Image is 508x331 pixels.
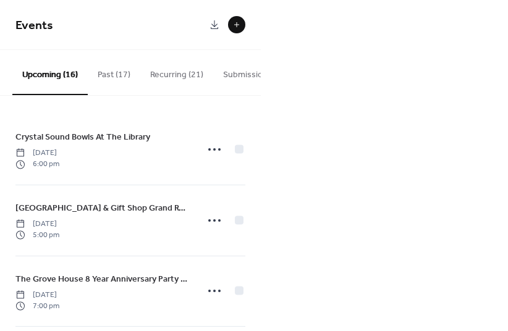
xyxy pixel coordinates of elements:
a: Crystal Sound Bowls At The Library [15,130,150,144]
span: [DATE] [15,289,59,300]
span: 6:00 pm [15,159,59,170]
button: Past (17) [88,50,140,94]
a: [GEOGRAPHIC_DATA] & Gift Shop Grand Re-Opening & Ribbon Cutting [15,201,190,215]
span: [DATE] [15,148,59,159]
span: Events [15,14,53,38]
button: Recurring (21) [140,50,213,94]
span: 7:00 pm [15,300,59,311]
span: [DATE] [15,218,59,229]
span: Crystal Sound Bowls At The Library [15,131,150,144]
span: The Grove House 8 Year Anniversary Party with [PERSON_NAME] [15,272,190,285]
span: [GEOGRAPHIC_DATA] & Gift Shop Grand Re-Opening & Ribbon Cutting [15,201,190,214]
a: The Grove House 8 Year Anniversary Party with [PERSON_NAME] [15,272,190,286]
button: Upcoming (16) [12,50,88,95]
span: 5:00 pm [15,230,59,241]
button: Submissions [213,50,282,94]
